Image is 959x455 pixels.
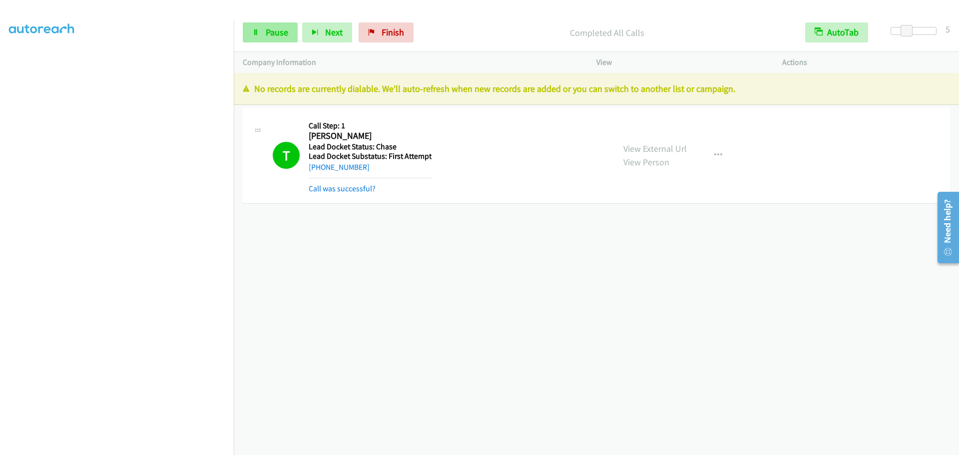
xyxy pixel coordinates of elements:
a: View External Url [623,143,687,154]
a: View Person [623,156,669,168]
span: Pause [266,26,288,38]
button: AutoTab [805,22,868,42]
p: View [596,56,764,68]
span: Finish [382,26,404,38]
button: Next [302,22,352,42]
h2: [PERSON_NAME] [309,130,429,142]
a: Pause [243,22,298,42]
h5: Lead Docket Substatus: First Attempt [309,151,432,161]
span: Next [325,26,343,38]
a: Call was successful? [309,184,376,193]
a: Finish [359,22,414,42]
a: [PHONE_NUMBER] [309,162,370,172]
h5: Call Step: 1 [309,121,432,131]
iframe: Resource Center [930,188,959,267]
h5: Lead Docket Status: Chase [309,142,432,152]
h1: T [273,142,300,169]
div: 5 [946,22,950,36]
p: Company Information [243,56,578,68]
p: No records are currently dialable. We'll auto-refresh when new records are added or you can switc... [243,82,950,95]
p: Actions [782,56,950,68]
p: Completed All Calls [427,26,787,39]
